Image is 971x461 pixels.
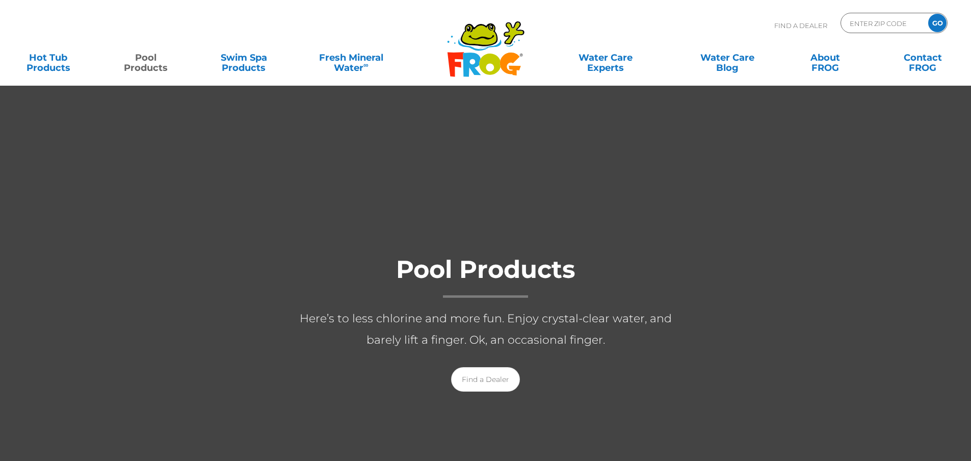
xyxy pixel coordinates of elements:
a: Water CareExperts [544,47,667,68]
input: Zip Code Form [849,16,917,31]
a: Find a Dealer [451,367,520,392]
a: Fresh MineralWater∞ [303,47,399,68]
a: Hot TubProducts [10,47,86,68]
p: Find A Dealer [774,13,827,38]
input: GO [928,14,947,32]
a: Water CareBlog [689,47,765,68]
a: Swim SpaProducts [206,47,282,68]
p: Here’s to less chlorine and more fun. Enjoy crystal-clear water, and barely lift a finger. Ok, an... [282,308,690,351]
h1: Pool Products [282,256,690,298]
a: ContactFROG [885,47,961,68]
a: PoolProducts [108,47,184,68]
a: AboutFROG [787,47,863,68]
sup: ∞ [363,61,369,69]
